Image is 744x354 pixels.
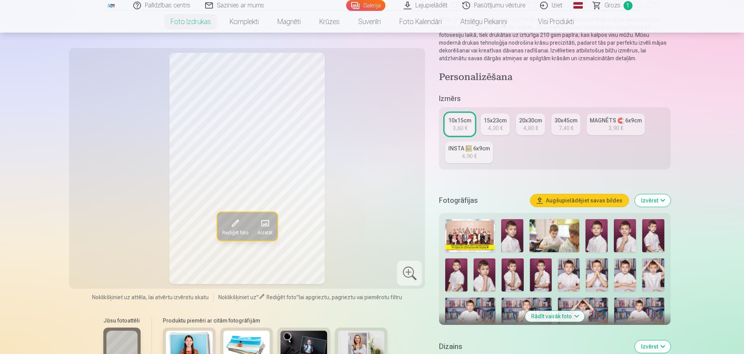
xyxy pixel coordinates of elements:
a: Foto izdrukas [161,11,220,33]
p: Mūsu fotoattēlu izdrukas uz Fuji Film Crystal profesionālās kvalitātes papīra saglabās jūsu īpašo... [439,16,670,62]
span: " [256,294,259,300]
a: Krūzes [310,11,349,33]
span: 1 [624,1,632,10]
h5: Fotogrāfijas [439,195,524,206]
button: Rediģēt foto [217,212,253,240]
a: Magnēti [268,11,310,33]
a: Atslēgu piekariņi [451,11,516,33]
h5: Dizains [439,341,628,352]
button: Augšupielādējiet savas bildes [530,194,629,207]
h6: Jūsu fotoattēli [103,317,141,324]
div: 4,80 € [523,124,538,132]
img: /fa1 [107,3,116,8]
span: Noklikšķiniet uz attēla, lai atvērtu izvērstu skatu [92,293,209,301]
span: Aizstāt [257,229,272,235]
span: Rediģēt foto [267,294,296,300]
a: Komplekti [220,11,268,33]
a: 20x30cm4,80 € [516,113,545,135]
button: Izvērst [635,194,671,207]
a: 15x23cm4,30 € [481,113,510,135]
div: 7,40 € [559,124,573,132]
span: Grozs [605,1,620,10]
button: Rādīt vairāk foto [525,311,584,322]
div: 30x45cm [554,117,577,124]
div: 3,60 € [453,124,467,132]
a: MAGNĒTS 🧲 6x9cm3,90 € [587,113,645,135]
button: Izvērst [635,340,671,353]
h6: Produktu piemēri ar citām fotogrāfijām [160,317,390,324]
div: INSTA 🖼️ 6x9cm [448,145,490,152]
a: Visi produkti [516,11,583,33]
div: MAGNĒTS 🧲 6x9cm [590,117,642,124]
h4: Personalizēšana [439,71,670,84]
span: " [296,294,299,300]
h5: Izmērs [439,93,670,104]
div: 3,90 € [608,124,623,132]
div: 15x23cm [484,117,507,124]
button: Aizstāt [253,212,277,240]
a: INSTA 🖼️ 6x9cm4,90 € [445,141,493,163]
div: 10x15cm [448,117,471,124]
a: Suvenīri [349,11,390,33]
a: 30x45cm7,40 € [551,113,580,135]
span: Noklikšķiniet uz [218,294,256,300]
div: 20x30cm [519,117,542,124]
div: 4,90 € [462,152,477,160]
a: 10x15cm3,60 € [445,113,474,135]
a: Foto kalendāri [390,11,451,33]
div: 4,30 € [488,124,503,132]
span: Rediģēt foto [222,229,248,235]
span: lai apgrieztu, pagrieztu vai piemērotu filtru [299,294,402,300]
